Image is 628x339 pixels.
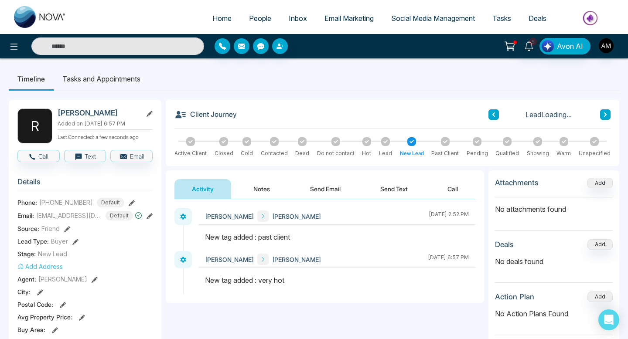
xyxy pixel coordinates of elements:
[17,312,72,322] span: Avg Property Price :
[391,14,475,23] span: Social Media Management
[430,179,475,199] button: Call
[495,308,613,319] p: No Action Plans Found
[58,108,139,117] h2: [PERSON_NAME]
[106,211,133,220] span: Default
[204,10,240,27] a: Home
[17,300,53,309] span: Postal Code :
[599,38,614,53] img: User Avatar
[587,179,613,186] span: Add
[240,10,280,27] a: People
[587,178,613,188] button: Add
[14,6,66,28] img: Nova CRM Logo
[495,240,514,249] h3: Deals
[205,255,254,264] span: [PERSON_NAME]
[400,149,424,157] div: New Lead
[39,198,93,207] span: [PHONE_NUMBER]
[556,149,571,157] div: Warm
[41,224,60,233] span: Friend
[495,292,534,301] h3: Action Plan
[241,149,253,157] div: Cold
[363,179,425,199] button: Send Text
[17,211,34,220] span: Email:
[316,10,382,27] a: Email Marketing
[527,149,549,157] div: Showing
[17,150,60,162] button: Call
[467,149,488,157] div: Pending
[97,198,124,207] span: Default
[205,212,254,221] span: [PERSON_NAME]
[38,275,87,284] span: [PERSON_NAME]
[174,108,237,121] h3: Client Journey
[587,239,613,250] button: Add
[295,149,309,157] div: Dead
[17,325,45,334] span: Buy Area :
[520,10,555,27] a: Deals
[9,67,54,91] li: Timeline
[58,132,153,141] p: Last Connected: a few seconds ago
[382,10,484,27] a: Social Media Management
[431,149,459,157] div: Past Client
[539,38,590,54] button: Avon AI
[587,292,613,302] button: Add
[174,149,207,157] div: Active Client
[17,224,39,233] span: Source:
[428,254,469,265] div: [DATE] 6:57 PM
[317,149,355,157] div: Do not contact
[38,249,67,258] span: New Lead
[557,41,583,51] span: Avon AI
[54,67,149,91] li: Tasks and Appointments
[492,14,511,23] span: Tasks
[529,14,546,23] span: Deals
[542,40,554,52] img: Lead Flow
[280,10,316,27] a: Inbox
[495,149,519,157] div: Qualified
[249,14,271,23] span: People
[579,149,611,157] div: Unspecified
[58,120,153,128] p: Added on [DATE] 6:57 PM
[272,212,321,221] span: [PERSON_NAME]
[484,10,520,27] a: Tasks
[526,109,572,120] span: Lead Loading...
[379,149,392,157] div: Lead
[51,237,68,246] span: Buyer
[64,150,106,162] button: Text
[17,237,49,246] span: Lead Type:
[289,14,307,23] span: Inbox
[261,149,288,157] div: Contacted
[560,8,623,28] img: Market-place.gif
[174,179,231,199] button: Activity
[272,255,321,264] span: [PERSON_NAME]
[17,287,31,296] span: City :
[17,249,36,258] span: Stage:
[17,262,63,271] button: Add Address
[215,149,233,157] div: Closed
[36,211,102,220] span: [EMAIL_ADDRESS][DOMAIN_NAME]
[17,108,52,143] div: R
[529,38,537,46] span: 5
[236,179,287,199] button: Notes
[212,14,232,23] span: Home
[324,14,374,23] span: Email Marketing
[362,149,371,157] div: Hot
[293,179,358,199] button: Send Email
[495,197,613,214] p: No attachments found
[495,256,613,267] p: No deals found
[519,38,539,53] a: 5
[429,210,469,222] div: [DATE] 2:52 PM
[495,178,539,187] h3: Attachments
[17,275,36,284] span: Agent:
[17,198,37,207] span: Phone:
[110,150,153,162] button: Email
[17,177,153,191] h3: Details
[598,309,619,330] div: Open Intercom Messenger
